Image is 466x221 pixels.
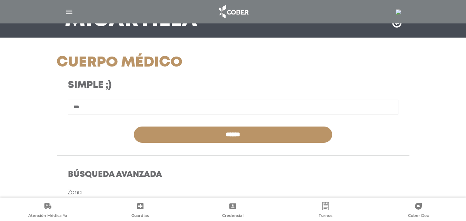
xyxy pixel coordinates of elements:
[65,11,198,29] h3: Mi Cartilla
[65,8,73,16] img: Cober_menu-lines-white.svg
[1,202,94,220] a: Atención Médica Ya
[408,213,429,219] span: Cober Doc
[187,202,279,220] a: Credencial
[68,189,82,197] label: Zona
[319,213,333,219] span: Turnos
[215,3,251,20] img: logo_cober_home-white.png
[57,54,289,71] h1: Cuerpo Médico
[131,213,149,219] span: Guardias
[68,80,277,91] h3: Simple ;)
[222,213,244,219] span: Credencial
[396,9,401,15] img: 24613
[68,170,398,180] h4: Búsqueda Avanzada
[279,202,372,220] a: Turnos
[372,202,465,220] a: Cober Doc
[94,202,187,220] a: Guardias
[28,213,67,219] span: Atención Médica Ya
